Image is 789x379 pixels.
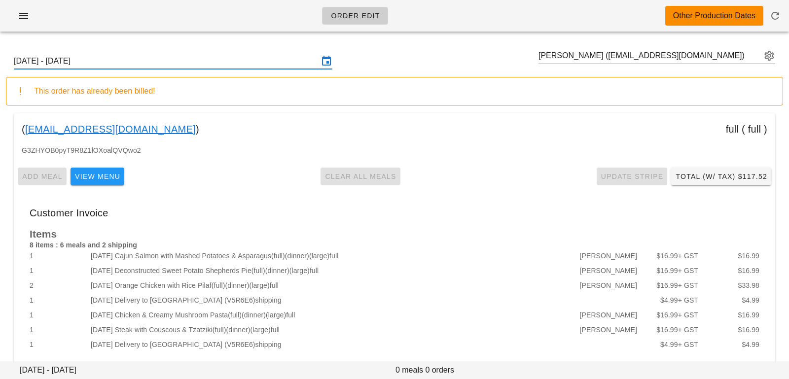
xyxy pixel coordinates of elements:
[28,278,89,293] div: 2
[639,263,700,278] div: $16.99
[517,263,639,278] div: [PERSON_NAME]
[89,263,517,278] div: [DATE] Deconstructed Sweet Potato Shepherds Pie full
[639,337,700,352] div: $4.99
[251,326,271,334] span: (large)
[678,311,698,319] span: + GST
[89,322,517,337] div: [DATE] Steak with Couscous & Tzatziki full
[309,252,329,260] span: (large)
[28,248,89,263] div: 1
[71,168,124,185] button: View Menu
[678,252,698,260] span: + GST
[538,48,761,64] input: Search by email or name
[89,278,517,293] div: [DATE] Orange Chicken with Rice Pilaf full
[639,293,700,308] div: $4.99
[28,322,89,337] div: 1
[704,356,765,379] div: $111.92
[700,308,761,322] div: $16.99
[678,341,698,348] span: + GST
[265,267,289,275] span: (dinner)
[28,308,89,322] div: 1
[639,278,700,293] div: $16.99
[330,12,380,20] span: Order Edit
[517,278,639,293] div: [PERSON_NAME]
[678,326,698,334] span: + GST
[671,168,771,185] button: Total (w/ Tax) $117.52
[678,281,698,289] span: + GST
[639,308,700,322] div: $16.99
[225,281,249,289] span: (dinner)
[14,113,775,145] div: ( ) full ( full )
[74,172,120,180] span: View Menu
[250,281,270,289] span: (large)
[30,229,759,240] h2: Items
[22,197,767,229] div: Customer Invoice
[251,267,265,275] span: (full)
[639,322,700,337] div: $16.99
[675,172,767,180] span: Total (w/ Tax) $117.52
[89,337,517,352] div: [DATE] Delivery to [GEOGRAPHIC_DATA] (V5R6E6) shipping
[700,322,761,337] div: $16.99
[285,252,309,260] span: (dinner)
[212,281,225,289] span: (full)
[322,7,388,25] a: Order Edit
[34,87,155,95] span: This order has already been billed!
[242,311,266,319] span: (dinner)
[700,293,761,308] div: $4.99
[271,252,285,260] span: (full)
[678,267,698,275] span: + GST
[763,50,775,62] button: appended action
[289,267,310,275] span: (large)
[25,121,196,137] a: [EMAIL_ADDRESS][DOMAIN_NAME]
[517,322,639,337] div: [PERSON_NAME]
[14,145,775,164] div: G3ZHYOB0pyT9R8Z1lOXoalQVQwo2
[700,337,761,352] div: $4.99
[266,311,286,319] span: (large)
[228,311,242,319] span: (full)
[700,278,761,293] div: $33.98
[642,356,703,379] div: Sub total
[89,293,517,308] div: [DATE] Delivery to [GEOGRAPHIC_DATA] (V5R6E6) shipping
[678,296,698,304] span: + GST
[517,248,639,263] div: [PERSON_NAME]
[89,248,517,263] div: [DATE] Cajun Salmon with Mashed Potatoes & Asparagus full
[30,240,759,250] h4: 8 items : 6 meals and 2 shipping
[28,337,89,352] div: 1
[517,308,639,322] div: [PERSON_NAME]
[28,293,89,308] div: 1
[89,308,517,322] div: [DATE] Chicken & Creamy Mushroom Pasta full
[226,326,251,334] span: (dinner)
[700,248,761,263] div: $16.99
[673,10,755,22] div: Other Production Dates
[700,263,761,278] div: $16.99
[639,248,700,263] div: $16.99
[28,263,89,278] div: 1
[213,326,226,334] span: (full)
